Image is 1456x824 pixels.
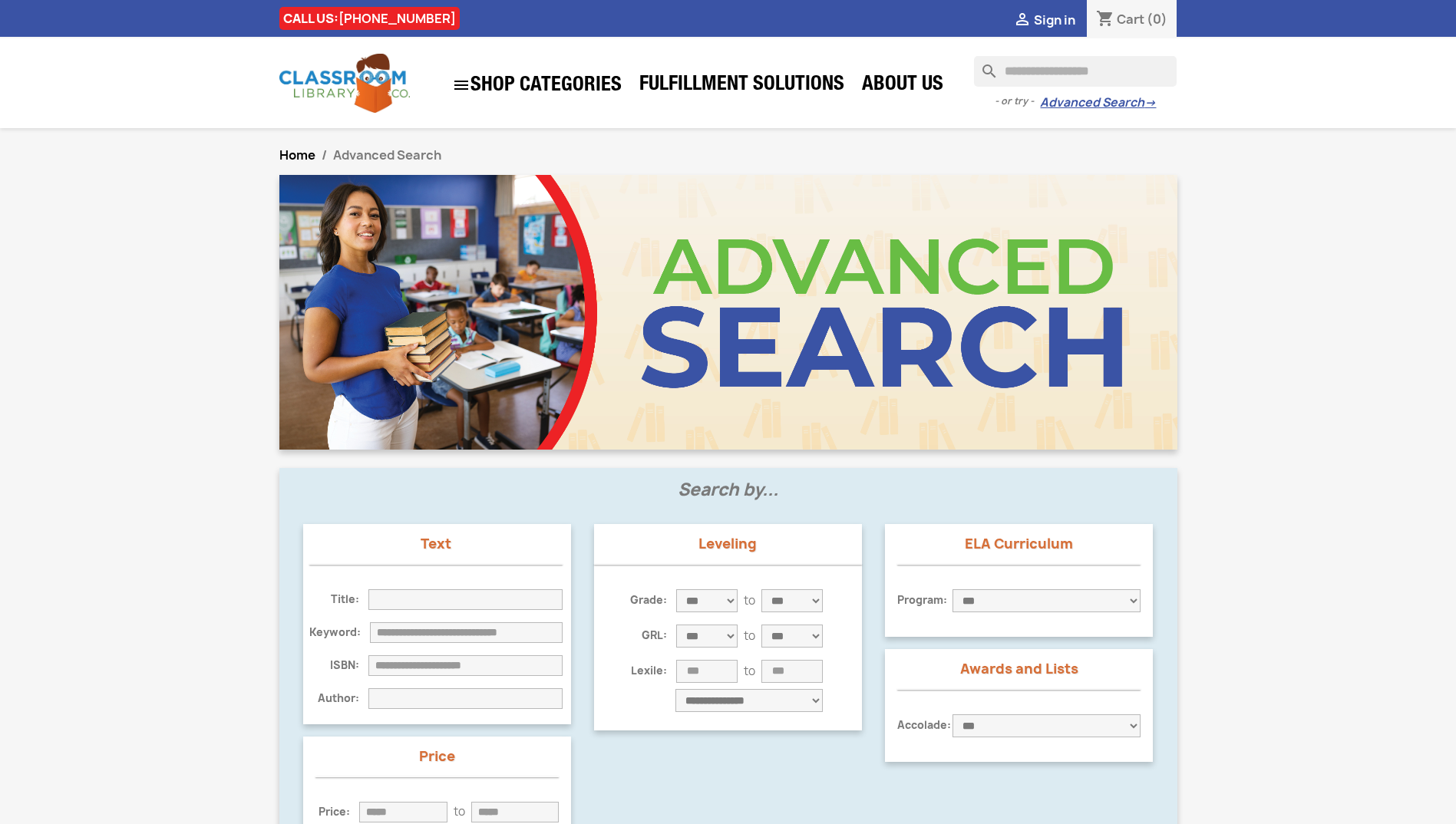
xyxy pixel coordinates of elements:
p: Text [309,536,563,552]
span: Advanced Search [333,147,441,163]
h6: Keyword: [309,626,370,639]
h6: Title: [309,593,369,606]
h6: Accolade: [897,719,953,732]
i:  [1013,12,1032,30]
p: to [744,628,755,644]
span: (0) [1147,11,1167,28]
a: About Us [854,71,951,101]
h6: Program: [897,594,953,607]
h6: Grade: [621,594,676,607]
p: to [454,804,465,819]
p: to [744,593,755,608]
p: Price [315,749,559,764]
span: - or try - [995,94,1040,109]
p: Awards and Lists [897,661,1141,677]
a: SHOP CATEGORIES [444,68,629,102]
img: CLC_Advanced_Search.jpg [279,175,1177,450]
i: shopping_cart [1096,11,1114,29]
a: [PHONE_NUMBER] [338,10,456,27]
span: Cart [1117,11,1144,28]
h6: GRL: [621,629,676,642]
h6: Author: [309,692,369,705]
div: CALL US: [279,7,460,30]
h6: Lexile: [621,664,676,677]
p: to [744,664,755,679]
h1: Search by... [292,480,1165,517]
img: Classroom Library Company [279,54,410,113]
i: search [974,56,992,74]
a: Home [279,147,315,163]
p: ELA Curriculum [897,536,1141,552]
a: Advanced Search→ [1040,95,1156,110]
h6: Price: [315,806,360,819]
span: → [1144,95,1156,110]
a:  Sign in [1013,12,1075,28]
i:  [452,76,470,94]
a: Fulfillment Solutions [632,71,852,101]
span: Sign in [1034,12,1075,28]
h6: ISBN: [309,659,369,672]
p: Leveling [594,536,862,552]
input: Search [974,56,1177,87]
